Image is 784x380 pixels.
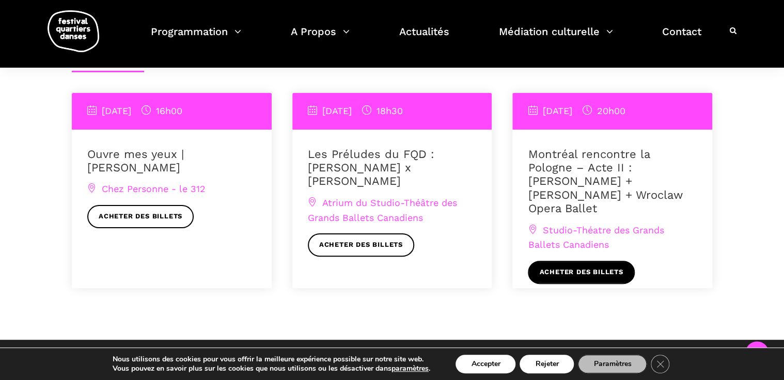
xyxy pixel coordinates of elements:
span: 20h00 [582,105,625,116]
span: [DATE] [87,105,131,116]
a: Ouvre mes yeux | [PERSON_NAME] [87,148,184,174]
span: [DATE] [308,105,352,116]
a: Acheter des billets [528,261,634,284]
a: Les Préludes du FQD : [PERSON_NAME] x [PERSON_NAME] [308,148,434,188]
a: Programmation [151,23,241,53]
a: Acheter des billets [308,233,414,257]
button: Close GDPR Cookie Banner [651,355,669,373]
a: A Propos [291,23,350,53]
button: paramètres [391,364,429,373]
span: Atrium du Studio-Théâtre des Grands Ballets Canadiens [308,197,457,223]
span: 16h00 [142,105,182,116]
button: Accepter [456,355,515,373]
p: Vous pouvez en savoir plus sur les cookies que nous utilisons ou les désactiver dans . [113,364,430,373]
a: Contact [662,23,701,53]
button: Rejeter [520,355,574,373]
a: Montréal rencontre la Pologne – Acte II : [PERSON_NAME] + [PERSON_NAME] + Wroclaw Opera Ballet [528,148,682,215]
a: Acheter des billets [87,205,194,228]
span: [DATE] [528,105,572,116]
span: Chez Personne - le 312 [87,183,206,194]
span: 18h30 [362,105,403,116]
span: Studio-Théatre des Grands Ballets Canadiens [528,225,664,250]
a: Médiation culturelle [498,23,613,53]
button: Paramètres [578,355,647,373]
a: Actualités [399,23,449,53]
img: logo-fqd-med [48,10,99,52]
p: Nous utilisons des cookies pour vous offrir la meilleure expérience possible sur notre site web. [113,355,430,364]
